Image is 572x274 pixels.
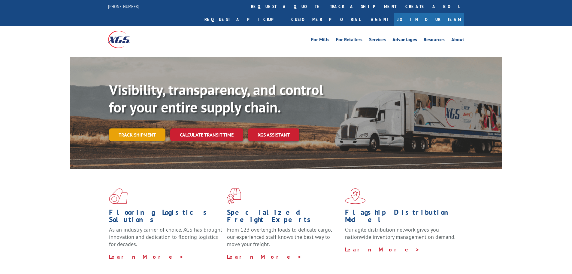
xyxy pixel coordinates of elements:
[365,13,394,26] a: Agent
[109,253,184,260] a: Learn More >
[109,128,165,141] a: Track shipment
[109,226,222,248] span: As an industry carrier of choice, XGS has brought innovation and dedication to flooring logistics...
[109,80,323,116] b: Visibility, transparency, and control for your entire supply chain.
[287,13,365,26] a: Customer Portal
[200,13,287,26] a: Request a pickup
[170,128,243,141] a: Calculate transit time
[227,188,241,204] img: xgs-icon-focused-on-flooring-red
[109,188,128,204] img: xgs-icon-total-supply-chain-intelligence-red
[394,13,464,26] a: Join Our Team
[336,37,362,44] a: For Retailers
[451,37,464,44] a: About
[345,188,366,204] img: xgs-icon-flagship-distribution-model-red
[227,253,302,260] a: Learn More >
[369,37,386,44] a: Services
[345,226,455,240] span: Our agile distribution network gives you nationwide inventory management on demand.
[345,209,459,226] h1: Flagship Distribution Model
[248,128,299,141] a: XGS ASSISTANT
[227,226,340,253] p: From 123 overlength loads to delicate cargo, our experienced staff knows the best way to move you...
[108,3,139,9] a: [PHONE_NUMBER]
[109,209,222,226] h1: Flooring Logistics Solutions
[424,37,445,44] a: Resources
[227,209,340,226] h1: Specialized Freight Experts
[392,37,417,44] a: Advantages
[311,37,329,44] a: For Mills
[345,246,420,253] a: Learn More >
